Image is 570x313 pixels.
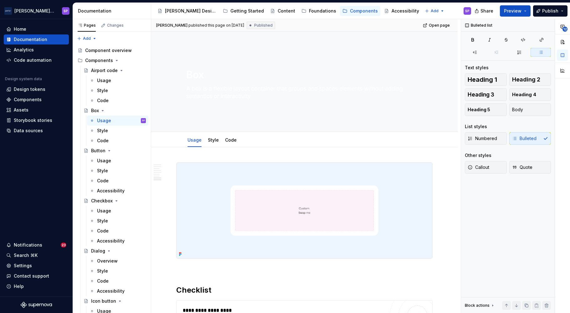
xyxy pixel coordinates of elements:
[465,303,490,308] div: Block actions
[155,5,422,17] div: Page tree
[97,77,111,84] div: Usage
[87,276,148,286] a: Code
[423,7,446,15] button: Add
[468,135,497,142] span: Numbered
[468,91,494,98] span: Heading 3
[97,138,109,144] div: Code
[4,105,69,115] a: Assets
[480,8,493,14] span: Share
[278,8,295,14] div: Content
[4,95,69,105] a: Components
[465,65,489,71] div: Text styles
[512,76,540,83] span: Heading 2
[185,67,422,82] textarea: Box
[4,281,69,291] button: Help
[208,137,219,143] a: Style
[504,8,521,14] span: Preview
[465,73,507,86] button: Heading 1
[87,206,148,216] a: Usage
[185,84,422,101] textarea: A box is a flexible layout container that groups and spaces elements without adding semantics or ...
[468,76,497,83] span: Heading 1
[14,252,38,258] div: Search ⌘K
[562,27,567,32] span: 12
[87,256,148,266] a: Overview
[4,45,69,55] a: Analytics
[81,246,148,256] a: Dialog
[91,148,105,154] div: Button
[85,57,113,64] div: Components
[97,238,125,244] div: Accessibility
[87,176,148,186] a: Code
[230,8,264,14] div: Getting Started
[97,117,111,124] div: Usage
[176,285,433,295] h2: Checklist
[97,288,125,294] div: Accessibility
[382,6,422,16] a: Accessibility
[4,55,69,65] a: Code automation
[429,23,450,28] span: Open page
[97,188,125,194] div: Accessibility
[83,36,91,41] span: Add
[509,73,551,86] button: Heading 2
[509,161,551,174] button: Quote
[542,8,558,14] span: Publish
[4,271,69,281] button: Contact support
[97,208,111,214] div: Usage
[21,302,52,308] svg: Supernova Logo
[14,107,28,113] div: Assets
[87,86,148,96] a: Style
[165,8,217,14] div: [PERSON_NAME] Design
[177,163,432,258] img: 14d28130-94f7-430f-b120-6d8c1a0e519d.png
[268,6,298,16] a: Content
[220,6,266,16] a: Getting Started
[87,236,148,246] a: Accessibility
[97,268,108,274] div: Style
[465,8,470,13] div: SP
[87,166,148,176] a: Style
[87,266,148,276] a: Style
[299,6,339,16] a: Foundations
[75,45,148,55] a: Component overview
[14,8,54,14] div: [PERSON_NAME] Airlines
[254,23,273,28] span: Published
[1,4,71,18] button: [PERSON_NAME] AirlinesSP
[87,226,148,236] a: Code
[91,67,118,74] div: Airport code
[14,117,52,123] div: Storybook stories
[431,8,439,13] span: Add
[205,133,221,146] div: Style
[4,7,12,15] img: f0306bc8-3074-41fb-b11c-7d2e8671d5eb.png
[4,34,69,44] a: Documentation
[14,242,42,248] div: Notifications
[97,97,109,104] div: Code
[4,24,69,34] a: Home
[468,164,489,170] span: Callout
[87,96,148,106] a: Code
[97,128,108,134] div: Style
[509,103,551,116] button: Body
[14,97,42,103] div: Components
[465,152,491,159] div: Other styles
[188,23,244,28] div: published this page on [DATE]
[142,117,145,124] div: SP
[75,55,148,65] div: Components
[91,248,105,254] div: Dialog
[156,23,187,28] span: [PERSON_NAME]
[512,91,536,98] span: Heading 4
[14,283,24,290] div: Help
[4,115,69,125] a: Storybook stories
[97,218,108,224] div: Style
[14,86,45,92] div: Design tokens
[185,133,204,146] div: Usage
[421,21,453,30] a: Open page
[512,164,532,170] span: Quote
[350,8,378,14] div: Components
[340,6,380,16] a: Components
[87,126,148,136] a: Style
[14,26,26,32] div: Home
[465,103,507,116] button: Heading 5
[512,107,523,113] span: Body
[4,261,69,271] a: Settings
[81,146,148,156] a: Button
[87,186,148,196] a: Accessibility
